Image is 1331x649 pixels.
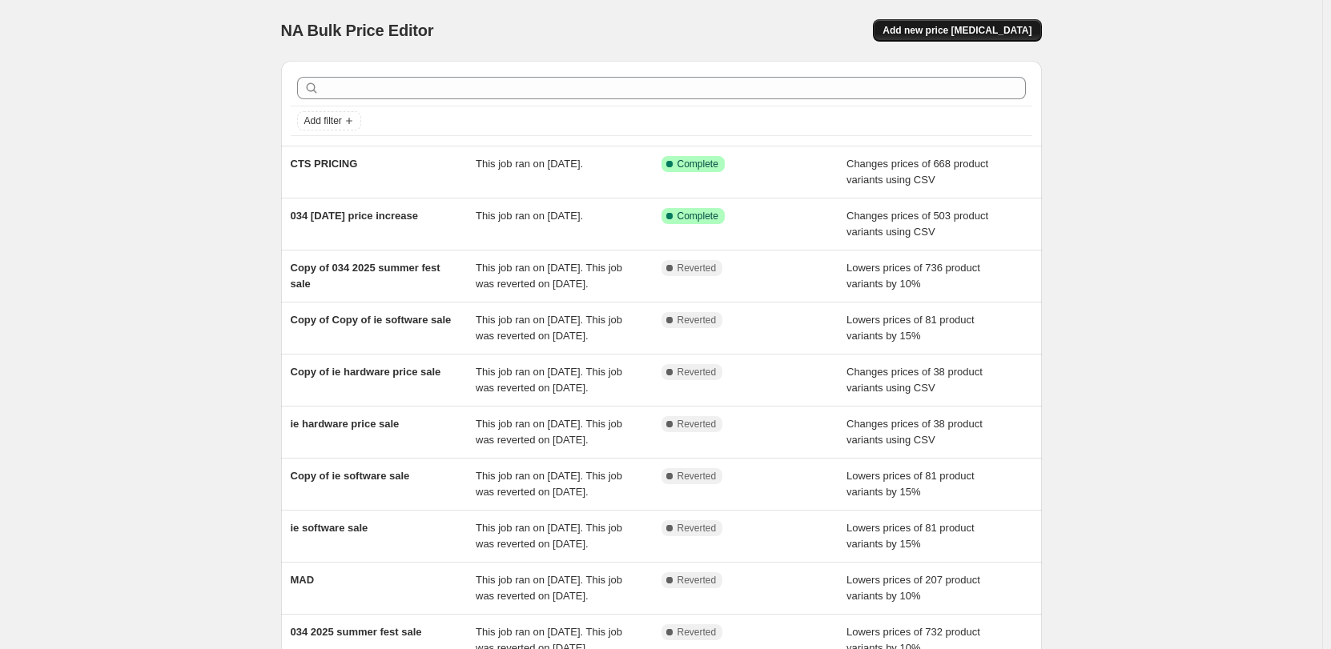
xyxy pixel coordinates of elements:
[291,418,400,430] span: ie hardware price sale
[291,262,440,290] span: Copy of 034 2025 summer fest sale
[678,210,718,222] span: Complete
[846,366,983,394] span: Changes prices of 38 product variants using CSV
[678,262,717,274] span: Reverted
[846,470,975,498] span: Lowers prices of 81 product variants by 15%
[873,19,1041,42] button: Add new price [MEDICAL_DATA]
[678,470,717,483] span: Reverted
[846,574,980,602] span: Lowers prices of 207 product variants by 10%
[476,574,622,602] span: This job ran on [DATE]. This job was reverted on [DATE].
[678,626,717,639] span: Reverted
[476,522,622,550] span: This job ran on [DATE]. This job was reverted on [DATE].
[476,470,622,498] span: This job ran on [DATE]. This job was reverted on [DATE].
[476,314,622,342] span: This job ran on [DATE]. This job was reverted on [DATE].
[291,470,410,482] span: Copy of ie software sale
[291,574,315,586] span: MAD
[846,262,980,290] span: Lowers prices of 736 product variants by 10%
[304,114,342,127] span: Add filter
[678,158,718,170] span: Complete
[846,158,988,186] span: Changes prices of 668 product variants using CSV
[678,314,717,327] span: Reverted
[291,366,441,378] span: Copy of ie hardware price sale
[846,210,988,238] span: Changes prices of 503 product variants using CSV
[291,626,422,638] span: 034 2025 summer fest sale
[291,522,368,534] span: ie software sale
[281,22,434,39] span: NA Bulk Price Editor
[846,314,975,342] span: Lowers prices of 81 product variants by 15%
[291,158,358,170] span: CTS PRICING
[476,418,622,446] span: This job ran on [DATE]. This job was reverted on [DATE].
[678,418,717,431] span: Reverted
[883,24,1031,37] span: Add new price [MEDICAL_DATA]
[291,314,452,326] span: Copy of Copy of ie software sale
[476,366,622,394] span: This job ran on [DATE]. This job was reverted on [DATE].
[297,111,361,130] button: Add filter
[476,158,583,170] span: This job ran on [DATE].
[291,210,418,222] span: 034 [DATE] price increase
[846,418,983,446] span: Changes prices of 38 product variants using CSV
[476,262,622,290] span: This job ran on [DATE]. This job was reverted on [DATE].
[476,210,583,222] span: This job ran on [DATE].
[678,522,717,535] span: Reverted
[678,366,717,379] span: Reverted
[678,574,717,587] span: Reverted
[846,522,975,550] span: Lowers prices of 81 product variants by 15%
